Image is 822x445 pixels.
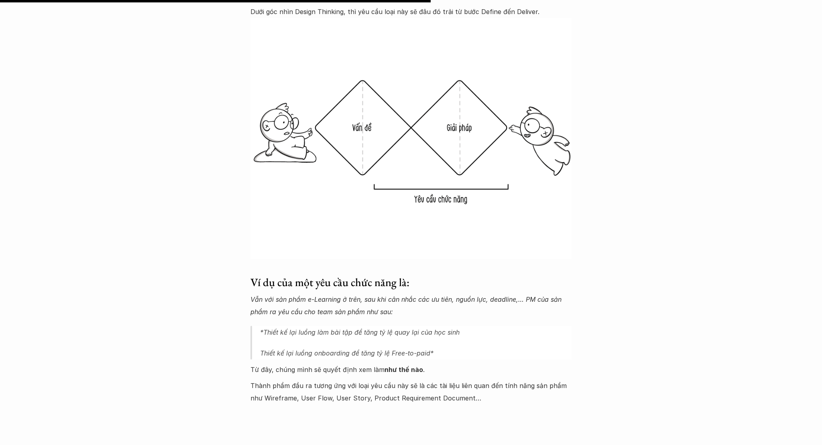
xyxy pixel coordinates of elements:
[250,380,572,404] p: Thành phẩm đầu ra tương ứng với loại yêu cầu này sẽ là các tài liệu liên quan đến tính năng sản p...
[250,275,572,289] h5: Ví dụ của một yêu cầu chức năng là:
[250,295,564,315] em: Vẫn với sản phẩm e-Learning ở trên, sau khi cân nhắc các ưu tiên, nguồn lực, deadline,… PM của sả...
[260,326,572,339] p: *Thiết kế lại luồng làm bài tập để tăng tỷ lệ quay lại của học sinh
[260,347,572,360] p: Thiết kế lại luồng onboarding để tăng tỷ lệ Free-to-paid*
[250,364,572,376] p: Từ đây, chúng mình sẽ quyết định xem làm .
[250,6,572,18] p: Dưới góc nhìn Design Thinking, thì yêu cầu loại này sẽ đâu đó trải từ bước Define đến Deliver.
[385,366,423,374] strong: như thế nào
